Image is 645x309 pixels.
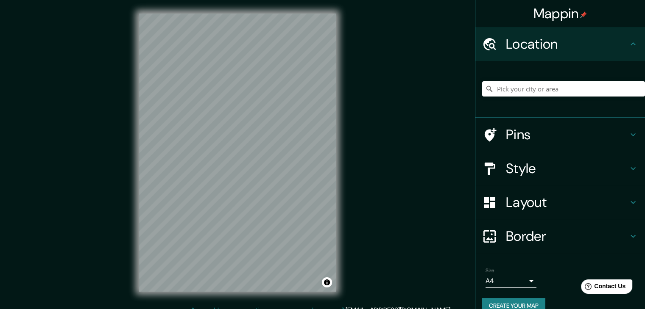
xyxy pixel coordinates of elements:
img: pin-icon.png [580,11,587,18]
h4: Layout [506,194,628,211]
input: Pick your city or area [482,81,645,97]
h4: Style [506,160,628,177]
div: A4 [486,274,536,288]
canvas: Map [139,14,336,292]
iframe: Help widget launcher [570,276,636,300]
h4: Border [506,228,628,245]
div: Location [475,27,645,61]
h4: Pins [506,126,628,143]
h4: Location [506,36,628,52]
div: Pins [475,118,645,152]
div: Style [475,152,645,185]
label: Size [486,267,494,274]
div: Border [475,219,645,253]
div: Layout [475,185,645,219]
button: Toggle attribution [322,277,332,287]
h4: Mappin [533,5,587,22]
